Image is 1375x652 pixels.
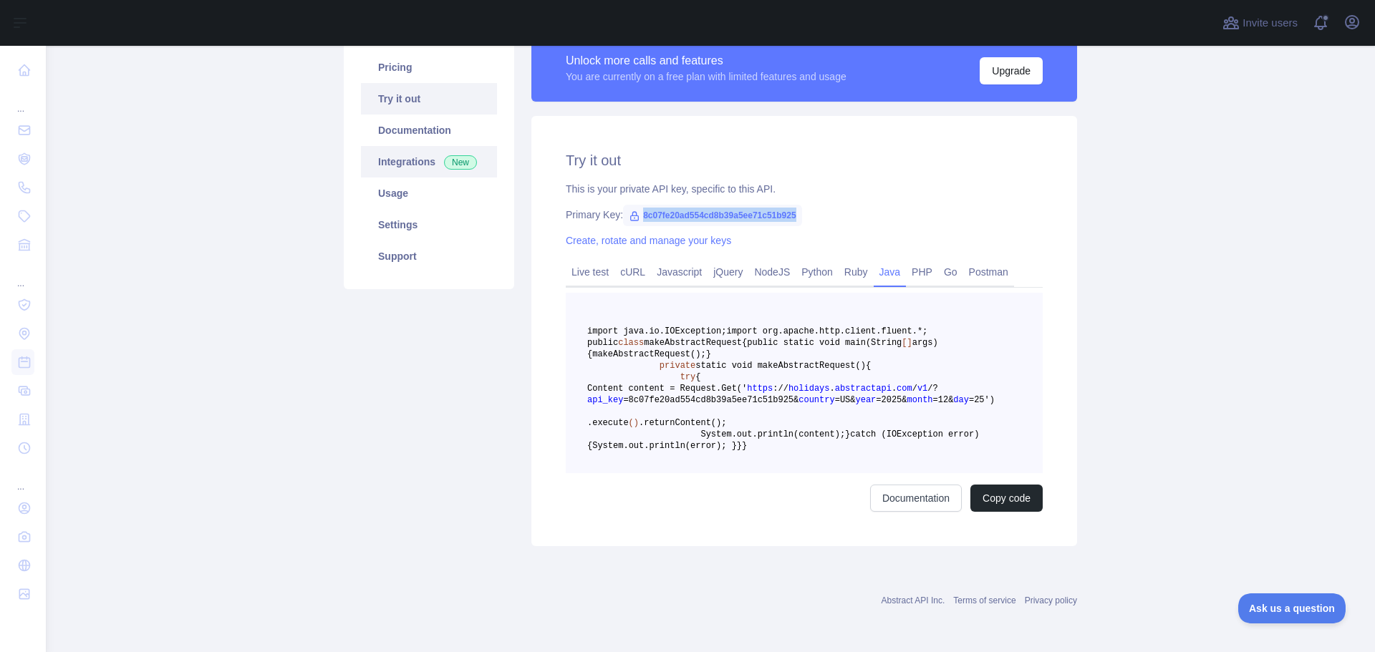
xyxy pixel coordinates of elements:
[566,52,846,69] div: Unlock more calls and features
[700,429,731,439] span: System
[614,261,651,283] a: cURL
[938,261,963,283] a: Go
[1243,15,1298,31] span: Invite users
[953,395,969,405] span: day
[660,361,695,371] span: private
[773,384,778,394] span: :
[639,418,675,428] span: .return
[587,418,629,428] span: .execute
[778,384,783,394] span: /
[566,261,614,283] a: Live test
[839,261,874,283] a: Ruby
[882,595,945,605] a: Abstract API Inc.
[361,115,497,146] a: Documentation
[361,146,497,177] a: Integrations New
[629,441,737,451] span: out.println(error); }
[933,395,954,405] span: =12&
[876,395,907,405] span: =2025&
[799,395,834,405] span: country
[1220,11,1301,34] button: Invite users
[618,338,644,348] span: class
[587,338,618,348] span: public
[866,361,871,371] span: {
[747,338,902,348] span: public static void main(String
[587,395,623,405] span: api_key
[11,464,34,492] div: ...
[788,384,830,394] span: holidays
[566,182,1043,196] div: This is your private API key, specific to this API.
[980,57,1043,84] button: Upgrade
[706,349,711,359] span: }
[747,384,773,394] span: https
[933,384,938,394] span: ?
[906,261,938,283] a: PHP
[742,441,747,451] span: }
[917,384,927,394] span: v1
[732,429,737,439] span: .
[623,395,799,405] span: =8c07fe20ad554cd8b39a5ee71c51b925&
[700,349,705,359] span: ;
[11,86,34,115] div: ...
[587,326,726,336] span: import java.io.IOException;
[845,429,850,439] span: }
[726,326,927,336] span: import org.apache.http.client.fluent.*;
[566,235,731,246] a: Create, rotate and manage your keys
[1238,593,1346,623] iframe: Toggle Customer Support
[874,261,907,283] a: Java
[566,150,1043,170] h2: Try it out
[897,384,912,394] span: com
[963,261,1014,283] a: Postman
[737,429,845,439] span: out.println(content);
[587,384,721,394] span: Content content = Request.
[361,177,497,209] a: Usage
[651,261,708,283] a: Javascript
[1025,595,1077,605] a: Privacy policy
[783,384,788,394] span: /
[361,240,497,272] a: Support
[829,384,834,394] span: .
[629,418,639,428] span: ()
[902,338,912,348] span: []
[835,395,856,405] span: =US&
[835,384,892,394] span: abstractapi
[361,52,497,83] a: Pricing
[613,349,700,359] span: AbstractRequest()
[592,441,623,451] span: System
[623,205,802,226] span: 8c07fe20ad554cd8b39a5ee71c51b925
[778,361,865,371] span: AbstractRequest()
[907,395,933,405] span: month
[695,372,700,382] span: {
[721,418,726,428] span: ;
[566,69,846,84] div: You are currently on a free plan with limited features and usage
[892,384,897,394] span: .
[695,361,778,371] span: static void make
[912,384,917,394] span: /
[675,418,721,428] span: Content()
[11,261,34,289] div: ...
[721,384,747,394] span: Get('
[953,595,1015,605] a: Terms of service
[623,441,628,451] span: .
[796,261,839,283] a: Python
[737,441,742,451] span: }
[680,372,696,382] span: try
[856,395,877,405] span: year
[742,338,747,348] span: {
[970,485,1043,512] button: Copy code
[592,349,613,359] span: make
[361,209,497,240] a: Settings
[644,338,742,348] span: makeAbstractRequest
[927,384,932,394] span: /
[444,155,477,170] span: New
[748,261,796,283] a: NodeJS
[566,208,1043,222] div: Primary Key:
[870,485,962,512] a: Documentation
[361,83,497,115] a: Try it out
[708,261,748,283] a: jQuery
[969,395,995,405] span: =25')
